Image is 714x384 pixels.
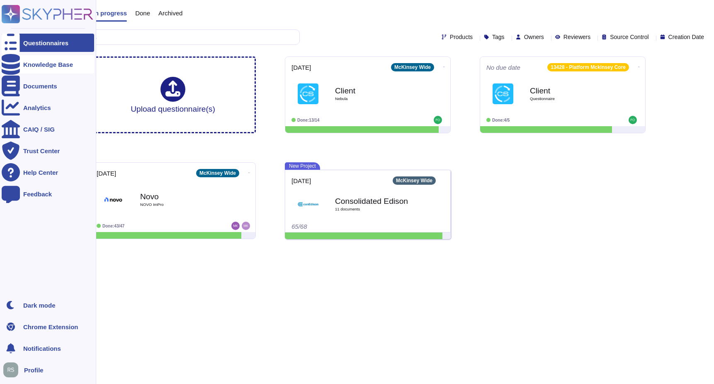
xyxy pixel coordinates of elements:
div: Chrome Extension [23,324,78,330]
a: Knowledge Base [2,55,94,73]
span: Source Control [610,34,648,40]
img: Logo [103,189,124,210]
span: [DATE] [97,170,116,176]
span: [DATE] [291,178,311,184]
div: CAIQ / SIG [23,126,55,132]
span: Questionnaire [530,97,613,101]
div: Upload questionnaire(s) [131,77,215,113]
span: Reviewers [563,34,590,40]
img: Logo [493,83,513,104]
div: McKinsey Wide [391,63,434,71]
div: Trust Center [23,148,60,154]
span: 11 document s [335,207,418,211]
span: Done: 13/14 [297,118,319,122]
span: Notifications [23,345,61,352]
input: Search by keywords [33,30,299,44]
div: McKinsey Wide [196,169,239,177]
span: Nebula [335,97,418,101]
div: Help Center [23,169,58,176]
div: Documents [23,83,57,89]
span: 65/68 [291,223,307,230]
span: New Project [285,162,320,170]
span: Products [450,34,473,40]
span: NOVO ImPro [140,203,223,207]
img: user [434,116,442,124]
div: Knowledge Base [23,61,73,68]
b: Consolidated Edison [335,197,418,205]
a: Trust Center [2,142,94,160]
span: Done: 4/5 [492,118,510,122]
div: Questionnaires [23,40,68,46]
button: user [2,361,24,379]
span: No due date [486,64,520,71]
span: Tags [492,34,505,40]
span: Done: 43/47 [102,224,124,228]
div: McKinsey Wide [393,176,436,185]
a: Chrome Extension [2,318,94,336]
b: Client [530,87,613,95]
div: Dark mode [23,302,56,308]
span: Done [135,10,150,16]
a: Documents [2,77,94,95]
img: Logo [298,83,318,104]
a: CAIQ / SIG [2,120,94,138]
span: Owners [524,34,544,40]
img: user [231,222,240,230]
span: Creation Date [668,34,704,40]
a: Help Center [2,163,94,181]
span: [DATE] [291,64,311,71]
span: Archived [158,10,182,16]
a: Questionnaires [2,34,94,52]
div: Feedback [23,191,52,197]
img: Logo [298,194,318,215]
a: Analytics [2,98,94,117]
span: Profile [24,367,44,373]
b: Client [335,87,418,95]
span: In progress [93,10,127,16]
img: user [629,116,637,124]
img: user [3,362,18,377]
div: Analytics [23,105,51,111]
div: 13428 - Platform Mckinsey Core [547,63,629,71]
b: Novo [140,193,223,201]
a: Feedback [2,185,94,203]
img: user [242,222,250,230]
